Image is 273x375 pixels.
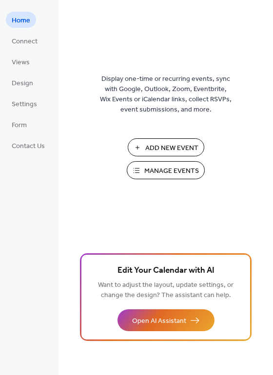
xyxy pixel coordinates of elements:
span: Views [12,57,30,68]
a: Settings [6,95,43,112]
a: Design [6,75,39,91]
a: Connect [6,33,43,49]
button: Manage Events [127,161,205,179]
a: Contact Us [6,137,51,153]
span: Edit Your Calendar with AI [117,264,214,278]
span: Add New Event [145,143,198,153]
span: Contact Us [12,141,45,151]
a: Form [6,116,33,132]
span: Connect [12,37,38,47]
button: Add New Event [128,138,204,156]
span: Form [12,120,27,131]
span: Display one-time or recurring events, sync with Google, Outlook, Zoom, Eventbrite, Wix Events or ... [100,74,232,115]
span: Want to adjust the layout, update settings, or change the design? The assistant can help. [98,279,234,302]
a: Views [6,54,36,70]
span: Settings [12,99,37,110]
span: Open AI Assistant [132,316,186,326]
a: Home [6,12,36,28]
span: Home [12,16,30,26]
span: Manage Events [144,166,199,176]
button: Open AI Assistant [117,309,214,331]
span: Design [12,78,33,89]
